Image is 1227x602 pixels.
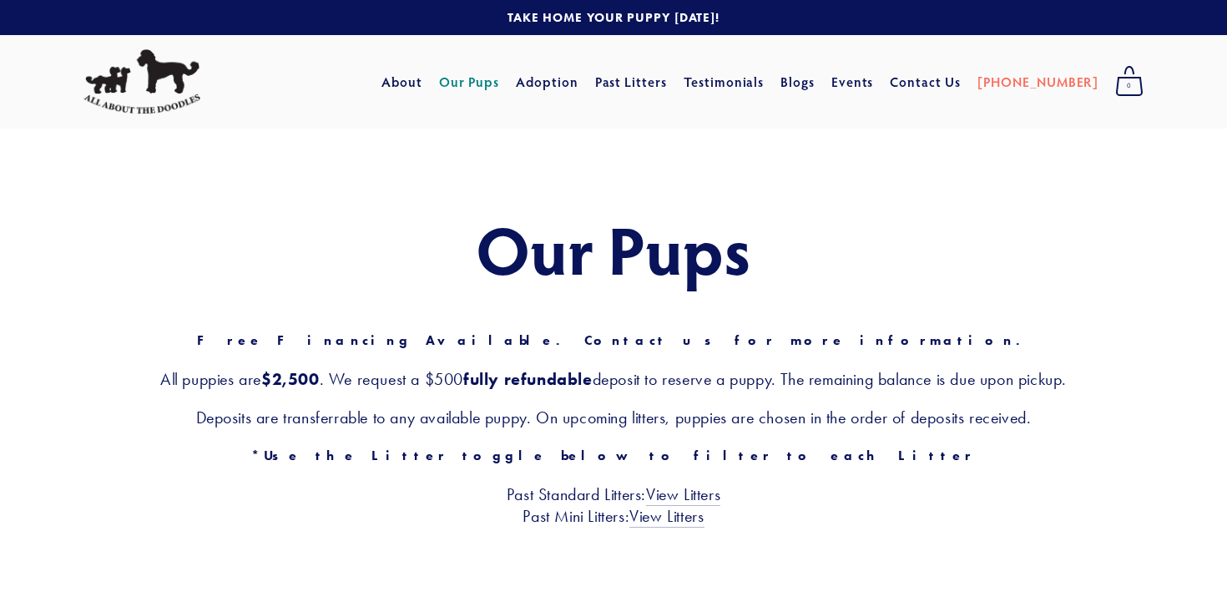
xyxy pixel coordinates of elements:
[381,67,422,97] a: About
[251,448,975,463] strong: *Use the Litter toggle below to filter to each Litter
[831,67,874,97] a: Events
[1107,61,1152,103] a: 0 items in cart
[516,67,578,97] a: Adoption
[83,368,1144,390] h3: All puppies are . We request a $500 deposit to reserve a puppy. The remaining balance is due upon...
[463,369,593,389] strong: fully refundable
[83,483,1144,527] h3: Past Standard Litters: Past Mini Litters:
[890,67,961,97] a: Contact Us
[261,369,320,389] strong: $2,500
[1115,75,1144,97] span: 0
[595,73,668,90] a: Past Litters
[439,67,500,97] a: Our Pups
[629,506,704,528] a: View Litters
[83,212,1144,286] h1: Our Pups
[780,67,815,97] a: Blogs
[197,332,1031,348] strong: Free Financing Available. Contact us for more information.
[977,67,1098,97] a: [PHONE_NUMBER]
[646,484,720,506] a: View Litters
[83,49,200,114] img: All About The Doodles
[684,67,765,97] a: Testimonials
[83,407,1144,428] h3: Deposits are transferrable to any available puppy. On upcoming litters, puppies are chosen in the...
